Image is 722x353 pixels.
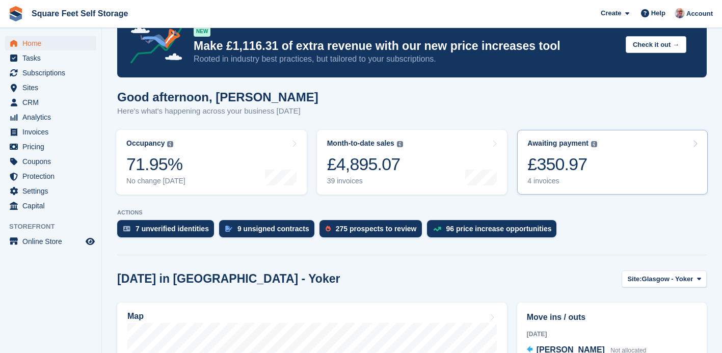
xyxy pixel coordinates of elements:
[136,225,209,233] div: 7 unverified identities
[642,274,693,284] span: Glasgow - Yoker
[326,226,331,232] img: prospect-51fa495bee0391a8d652442698ab0144808aea92771e9ea1ae160a38d050c398.svg
[397,141,403,147] img: icon-info-grey-7440780725fd019a000dd9b08b2336e03edf1995a4989e88bcd33f0948082b44.svg
[194,26,210,37] div: NEW
[327,177,403,185] div: 39 invoices
[651,8,665,18] span: Help
[22,110,84,124] span: Analytics
[117,90,318,104] h1: Good afternoon, [PERSON_NAME]
[167,141,173,147] img: icon-info-grey-7440780725fd019a000dd9b08b2336e03edf1995a4989e88bcd33f0948082b44.svg
[22,234,84,249] span: Online Store
[627,274,641,284] span: Site:
[122,9,193,67] img: price-adjustments-announcement-icon-8257ccfd72463d97f412b2fc003d46551f7dbcb40ab6d574587a9cd5c0d94...
[527,330,697,339] div: [DATE]
[22,125,84,139] span: Invoices
[22,51,84,65] span: Tasks
[22,154,84,169] span: Coupons
[319,220,427,242] a: 275 prospects to review
[433,227,441,231] img: price_increase_opportunities-93ffe204e8149a01c8c9dc8f82e8f89637d9d84a8eef4429ea346261dce0b2c0.svg
[427,220,562,242] a: 96 price increase opportunities
[22,66,84,80] span: Subscriptions
[5,234,96,249] a: menu
[22,140,84,154] span: Pricing
[116,130,307,195] a: Occupancy 71.95% No change [DATE]
[527,139,589,148] div: Awaiting payment
[22,184,84,198] span: Settings
[601,8,621,18] span: Create
[517,130,708,195] a: Awaiting payment £350.97 4 invoices
[317,130,507,195] a: Month-to-date sales £4,895.07 39 invoices
[123,226,130,232] img: verify_identity-adf6edd0f0f0b5bbfe63781bf79b02c33cf7c696d77639b501bdc392416b5a36.svg
[9,222,101,232] span: Storefront
[336,225,417,233] div: 275 prospects to review
[626,36,686,53] button: Check it out →
[686,9,713,19] span: Account
[194,53,618,65] p: Rooted in industry best practices, but tailored to your subscriptions.
[126,177,185,185] div: No change [DATE]
[675,8,685,18] img: David Greer
[327,139,394,148] div: Month-to-date sales
[5,140,96,154] a: menu
[22,80,84,95] span: Sites
[446,225,552,233] div: 96 price increase opportunities
[527,154,597,175] div: £350.97
[117,272,340,286] h2: [DATE] in [GEOGRAPHIC_DATA] - Yoker
[126,154,185,175] div: 71.95%
[527,311,697,323] h2: Move ins / outs
[527,177,597,185] div: 4 invoices
[5,110,96,124] a: menu
[237,225,309,233] div: 9 unsigned contracts
[117,220,219,242] a: 7 unverified identities
[117,105,318,117] p: Here's what's happening across your business [DATE]
[5,51,96,65] a: menu
[22,199,84,213] span: Capital
[117,209,707,216] p: ACTIONS
[194,39,618,53] p: Make £1,116.31 of extra revenue with our new price increases tool
[5,80,96,95] a: menu
[5,169,96,183] a: menu
[219,220,319,242] a: 9 unsigned contracts
[5,199,96,213] a: menu
[84,235,96,248] a: Preview store
[126,139,165,148] div: Occupancy
[5,66,96,80] a: menu
[5,95,96,110] a: menu
[127,312,144,321] h2: Map
[22,169,84,183] span: Protection
[5,36,96,50] a: menu
[327,154,403,175] div: £4,895.07
[28,5,132,22] a: Square Feet Self Storage
[225,226,232,232] img: contract_signature_icon-13c848040528278c33f63329250d36e43548de30e8caae1d1a13099fd9432cc5.svg
[5,125,96,139] a: menu
[591,141,597,147] img: icon-info-grey-7440780725fd019a000dd9b08b2336e03edf1995a4989e88bcd33f0948082b44.svg
[622,270,707,287] button: Site: Glasgow - Yoker
[5,154,96,169] a: menu
[22,36,84,50] span: Home
[22,95,84,110] span: CRM
[5,184,96,198] a: menu
[8,6,23,21] img: stora-icon-8386f47178a22dfd0bd8f6a31ec36ba5ce8667c1dd55bd0f319d3a0aa187defe.svg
